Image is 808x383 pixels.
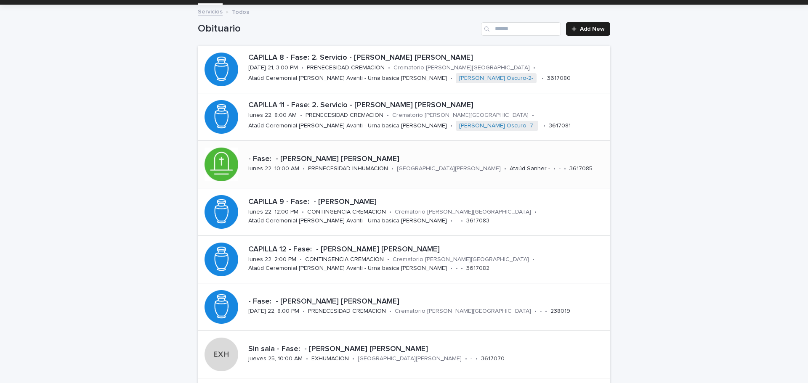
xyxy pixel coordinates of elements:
p: [GEOGRAPHIC_DATA][PERSON_NAME] [358,355,462,362]
p: [DATE] 21, 3:00 PM [248,64,298,71]
p: 3617082 [466,265,489,272]
p: CAPILLA 9 - Fase: - [PERSON_NAME] [248,198,607,207]
p: PRENECESIDAD CREMACION [307,64,385,71]
span: Add New [580,26,605,32]
p: • [450,75,452,82]
p: • [465,355,467,362]
p: PRENECESIDAD INHUMACION [308,165,388,172]
p: CAPILLA 12 - Fase: - [PERSON_NAME] [PERSON_NAME] [248,245,607,254]
a: CAPILLA 11 - Fase: 2. Servicio - [PERSON_NAME] [PERSON_NAME]lunes 22, 8:00 AM•PRENECESIDAD CREMAC... [198,93,610,141]
p: • [532,256,534,263]
p: [DATE] 22, 8:00 PM [248,308,299,315]
p: - [559,165,561,172]
p: 3617085 [569,165,593,172]
p: jueves 25, 10:00 AM [248,355,303,362]
p: • [352,355,354,362]
p: PRENECESIDAD CREMACION [308,308,386,315]
a: CAPILLA 12 - Fase: - [PERSON_NAME] [PERSON_NAME]lunes 22, 2:00 PM•CONTINGENCIA CREMACION•Cremator... [198,236,610,283]
p: • [389,308,391,315]
p: - Fase: - [PERSON_NAME] [PERSON_NAME] [248,297,607,306]
a: - Fase: - [PERSON_NAME] [PERSON_NAME]lunes 22, 10:00 AM•PRENECESIDAD INHUMACION•[GEOGRAPHIC_DATA]... [198,141,610,188]
p: • [389,209,391,216]
p: • [388,64,390,71]
a: Sin sala - Fase: - [PERSON_NAME] [PERSON_NAME]jueves 25, 10:00 AM•EXHUMACION•[GEOGRAPHIC_DATA][PE... [198,331,610,378]
p: Crematorio [PERSON_NAME][GEOGRAPHIC_DATA] [395,308,531,315]
p: Sin sala - Fase: - [PERSON_NAME] [PERSON_NAME] [248,345,607,354]
p: • [553,165,555,172]
p: - [456,265,457,272]
a: [PERSON_NAME] Oscuro -7- [459,122,535,129]
p: lunes 22, 10:00 AM [248,165,299,172]
p: • [504,165,506,172]
p: • [534,308,537,315]
p: • [450,217,452,225]
p: • [387,112,389,119]
p: • [543,122,545,129]
p: Crematorio [PERSON_NAME][GEOGRAPHIC_DATA] [393,256,529,263]
p: lunes 22, 12:00 PM [248,209,298,216]
a: - Fase: - [PERSON_NAME] [PERSON_NAME][DATE] 22, 8:00 PM•PRENECESIDAD CREMACION•Crematorio [PERSON... [198,283,610,331]
p: 238019 [550,308,570,315]
p: - Fase: - [PERSON_NAME] [PERSON_NAME] [248,155,607,164]
p: [GEOGRAPHIC_DATA][PERSON_NAME] [397,165,501,172]
p: • [302,209,304,216]
p: • [461,265,463,272]
p: • [450,122,452,129]
p: Ataúd Ceremonial [PERSON_NAME] Avanti - Urna basica [PERSON_NAME] [248,217,447,225]
p: Crematorio [PERSON_NAME][GEOGRAPHIC_DATA] [392,112,529,119]
p: • [306,355,308,362]
a: [PERSON_NAME] Oscuro-2- [459,75,533,82]
a: Servicios [198,6,223,16]
p: • [534,209,537,216]
p: • [533,64,535,71]
p: • [476,355,478,362]
h1: Obituario [198,23,478,35]
p: • [450,265,452,272]
p: 3617070 [481,355,505,362]
p: EXHUMACION [311,355,349,362]
p: CONTINGENCIA CREMACION [305,256,384,263]
p: Ataúd Ceremonial [PERSON_NAME] Avanti - Urna basica [PERSON_NAME] [248,265,447,272]
input: Search [481,22,561,36]
p: • [303,308,305,315]
p: Ataúd Sanher - [510,165,550,172]
a: Add New [566,22,610,36]
p: - [470,355,472,362]
a: CAPILLA 8 - Fase: 2. Servicio - [PERSON_NAME] [PERSON_NAME][DATE] 21, 3:00 PM•PRENECESIDAD CREMAC... [198,46,610,93]
p: • [564,165,566,172]
p: • [542,75,544,82]
p: • [387,256,389,263]
p: PRENECESIDAD CREMACION [306,112,383,119]
p: • [300,256,302,263]
p: • [300,112,302,119]
a: CAPILLA 9 - Fase: - [PERSON_NAME]lunes 22, 12:00 PM•CONTINGENCIA CREMACION•Crematorio [PERSON_NAM... [198,188,610,236]
p: CAPILLA 8 - Fase: 2. Servicio - [PERSON_NAME] [PERSON_NAME] [248,53,607,63]
p: 3617080 [547,75,571,82]
p: 3617083 [466,217,489,225]
p: • [545,308,547,315]
p: lunes 22, 2:00 PM [248,256,296,263]
p: • [391,165,393,172]
p: • [532,112,534,119]
p: - [456,217,457,225]
p: Crematorio [PERSON_NAME][GEOGRAPHIC_DATA] [395,209,531,216]
p: • [303,165,305,172]
p: Crematorio [PERSON_NAME][GEOGRAPHIC_DATA] [393,64,530,71]
p: Ataúd Ceremonial [PERSON_NAME] Avanti - Urna basica [PERSON_NAME] [248,122,447,129]
p: • [301,64,303,71]
p: Ataúd Ceremonial [PERSON_NAME] Avanti - Urna basica [PERSON_NAME] [248,75,447,82]
p: 3617081 [549,122,571,129]
p: lunes 22, 8:00 AM [248,112,297,119]
p: - [540,308,542,315]
p: CAPILLA 11 - Fase: 2. Servicio - [PERSON_NAME] [PERSON_NAME] [248,101,607,110]
p: CONTINGENCIA CREMACION [307,209,386,216]
p: Todos [232,7,249,16]
p: • [461,217,463,225]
